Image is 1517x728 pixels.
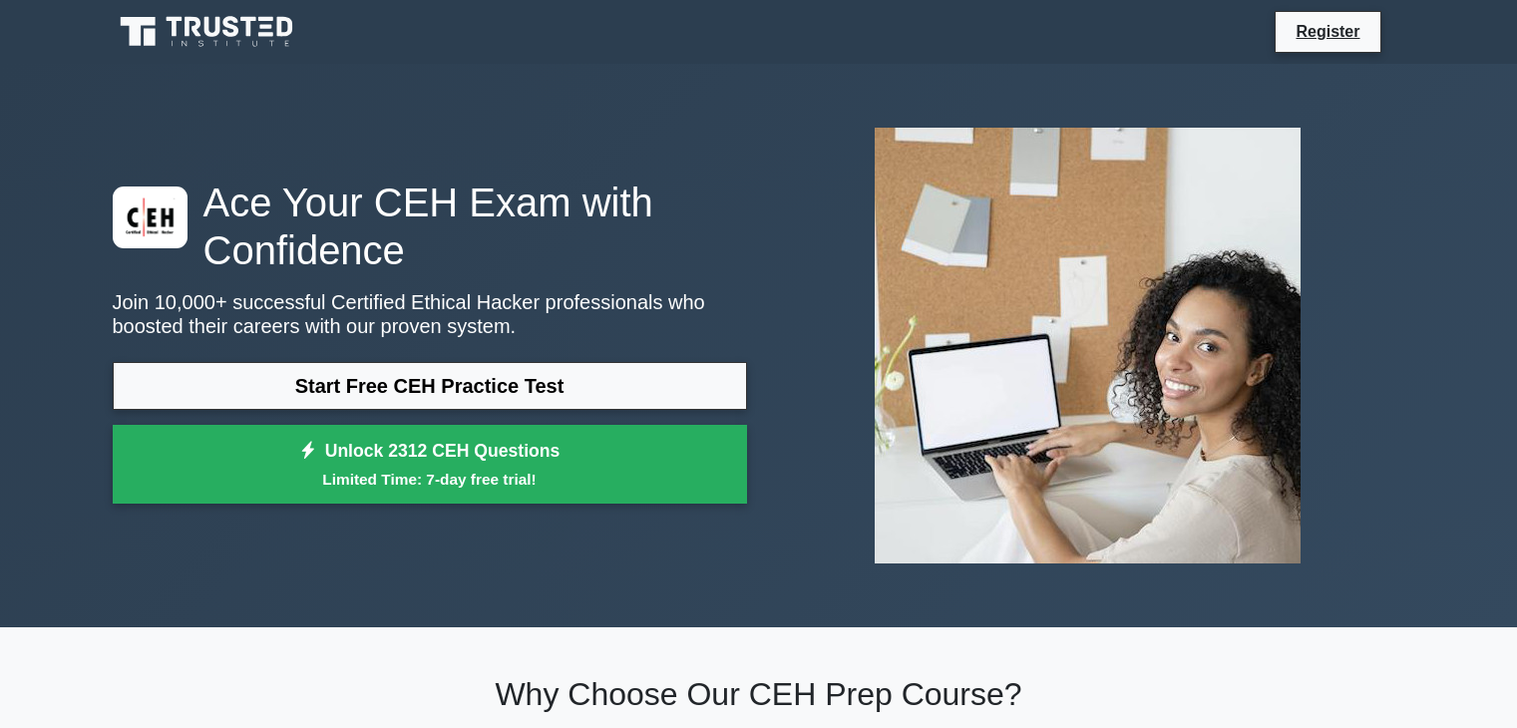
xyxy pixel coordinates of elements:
[113,290,747,338] p: Join 10,000+ successful Certified Ethical Hacker professionals who boosted their careers with our...
[138,468,722,491] small: Limited Time: 7-day free trial!
[1284,19,1371,44] a: Register
[113,179,747,274] h1: Ace Your CEH Exam with Confidence
[113,362,747,410] a: Start Free CEH Practice Test
[113,675,1405,713] h2: Why Choose Our CEH Prep Course?
[113,425,747,505] a: Unlock 2312 CEH QuestionsLimited Time: 7-day free trial!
